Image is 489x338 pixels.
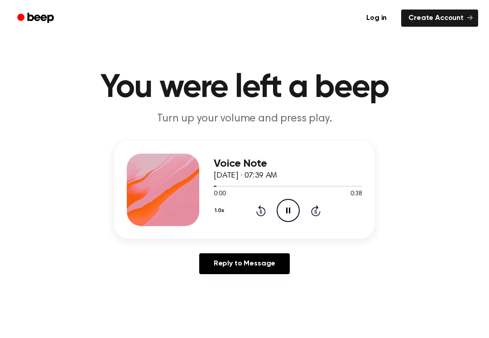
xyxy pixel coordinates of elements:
[401,10,478,27] a: Create Account
[71,111,418,126] p: Turn up your volume and press play.
[357,8,396,29] a: Log in
[214,158,362,170] h3: Voice Note
[214,203,227,218] button: 1.0x
[214,189,225,199] span: 0:00
[214,172,277,180] span: [DATE] · 07:39 AM
[13,72,476,104] h1: You were left a beep
[11,10,62,27] a: Beep
[199,253,290,274] a: Reply to Message
[350,189,362,199] span: 0:38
